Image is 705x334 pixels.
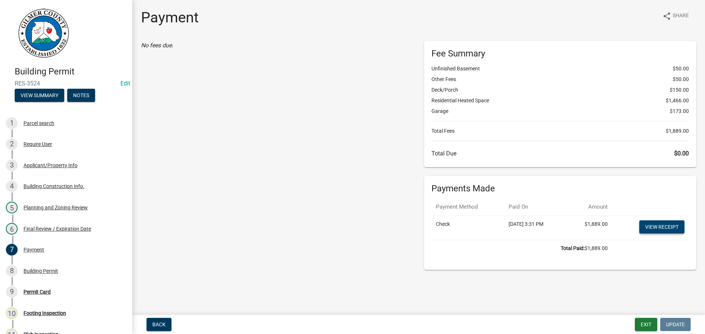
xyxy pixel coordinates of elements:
[431,107,689,115] li: Garage
[23,289,51,294] div: Permit Card
[147,318,171,331] button: Back
[431,65,689,73] li: Unfinished Basement
[15,66,126,77] h4: Building Permit
[141,42,173,49] i: No fees due.
[6,138,18,150] div: 2
[67,89,95,102] button: Notes
[431,97,689,104] li: Residential Heated Space
[23,121,54,126] div: Parcel search
[23,226,91,231] div: Final Review / Expiration Date
[666,322,685,327] span: Update
[673,12,689,21] span: Share
[431,76,689,83] li: Other Fees
[673,76,689,83] span: $50.00
[504,198,567,216] th: Paid On
[431,127,689,135] li: Total Fees
[674,150,689,157] span: $0.00
[657,9,695,23] button: shareShare
[6,159,18,171] div: 3
[141,9,199,26] h1: Payment
[15,89,64,102] button: View Summary
[561,245,585,251] b: Total Paid:
[431,150,689,157] h6: Total Due
[567,216,612,240] td: $1,889.00
[6,307,18,319] div: 10
[23,142,52,147] div: Require User
[15,93,64,99] wm-modal-confirm: Summary
[635,318,657,331] button: Exit
[431,198,504,216] th: Payment Method
[662,12,671,21] i: share
[6,265,18,277] div: 8
[567,198,612,216] th: Amount
[670,107,689,115] span: $173.00
[23,184,84,189] div: Building Construction Info.
[431,240,612,257] td: $1,889.00
[431,86,689,94] li: Deck/Porch
[23,311,66,316] div: Footing Inspection
[23,205,88,210] div: Planning and Zoning Review
[6,117,18,129] div: 1
[431,48,689,59] h6: Fee Summary
[67,93,95,99] wm-modal-confirm: Notes
[673,65,689,73] span: $50.00
[660,318,691,331] button: Update
[666,97,689,104] span: $1,466.00
[120,80,130,87] a: Edit
[23,163,77,168] div: Applicant/Property Info
[6,244,18,256] div: 7
[152,322,166,327] span: Back
[15,8,70,59] img: Gilmer County, Georgia
[639,220,684,234] a: View receipt
[504,216,567,240] td: [DATE] 3:31 PM
[670,86,689,94] span: $150.00
[431,216,504,240] td: Check
[6,286,18,298] div: 9
[23,247,44,252] div: Payment
[666,127,689,135] span: $1,889.00
[120,80,130,87] wm-modal-confirm: Edit Application Number
[6,223,18,235] div: 6
[15,80,117,87] span: RES-3524
[431,183,689,194] h6: Payments Made
[6,180,18,192] div: 4
[23,268,58,274] div: Building Permit
[6,202,18,213] div: 5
